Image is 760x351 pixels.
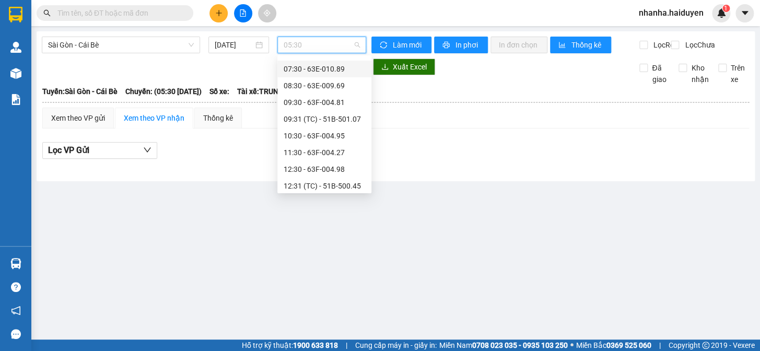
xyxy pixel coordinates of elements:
span: nhanha.haiduyen [630,6,712,19]
strong: 1900 633 818 [293,341,338,349]
div: Thống kê [203,112,233,124]
span: aim [263,9,271,17]
strong: 0708 023 035 - 0935 103 250 [472,341,568,349]
button: Lọc VP Gửi [42,142,157,159]
span: Chuyến: (05:30 [DATE]) [125,86,202,97]
img: warehouse-icon [10,258,21,269]
span: Số xe: [209,86,229,97]
span: Miền Nam [439,340,568,351]
span: down [143,146,151,154]
button: printerIn phơi [434,37,488,53]
span: file-add [239,9,247,17]
div: 09:30 - 63F-004.81 [284,97,365,108]
div: 10:30 - 63F-004.95 [284,130,365,142]
img: icon-new-feature [717,8,726,18]
span: Hỗ trợ kỹ thuật: [242,340,338,351]
b: Tuyến: Sài Gòn - Cái Bè [42,87,118,96]
span: | [346,340,347,351]
span: Thống kê [571,39,603,51]
span: 1 [724,5,728,12]
div: Xem theo VP gửi [51,112,105,124]
button: syncLàm mới [371,37,431,53]
span: Miền Bắc [576,340,651,351]
div: 12:30 - 63F-004.98 [284,163,365,175]
button: In đơn chọn [490,37,547,53]
button: plus [209,4,228,22]
div: 07:30 - 63E-010.89 [284,63,365,75]
button: downloadXuất Excel [373,58,435,75]
div: Xem theo VP nhận [124,112,184,124]
img: warehouse-icon [10,68,21,79]
span: Lọc VP Gửi [48,144,89,157]
span: Kho nhận [687,62,712,85]
div: 09:31 (TC) - 51B-501.07 [284,113,365,125]
div: 08:30 - 63E-009.69 [284,80,365,91]
button: file-add [234,4,252,22]
span: bar-chart [558,41,567,50]
span: printer [442,41,451,50]
span: question-circle [11,282,21,292]
span: | [659,340,661,351]
span: message [11,329,21,339]
span: sync [380,41,389,50]
span: Đã giao [648,62,671,85]
strong: 0369 525 060 [606,341,651,349]
span: Tài xế: TRUNG [237,86,284,97]
span: search [43,9,51,17]
span: caret-down [740,8,750,18]
input: Tìm tên, số ĐT hoặc mã đơn [57,7,181,19]
div: 11:30 - 63F-004.27 [284,147,365,158]
span: copyright [702,342,709,349]
button: aim [258,4,276,22]
span: Trên xe [727,62,750,85]
span: Cung cấp máy in - giấy in: [355,340,437,351]
button: bar-chartThống kê [550,37,611,53]
sup: 1 [722,5,730,12]
img: warehouse-icon [10,42,21,53]
div: 12:31 (TC) - 51B-500.45 [284,180,365,192]
img: logo-vxr [9,7,22,22]
span: Lọc Chưa [681,39,716,51]
span: 05:30 [284,37,360,53]
span: notification [11,306,21,315]
button: caret-down [735,4,754,22]
span: Lọc Rồi [649,39,677,51]
span: ⚪️ [570,343,574,347]
span: Sài Gòn - Cái Bè [48,37,194,53]
span: plus [215,9,223,17]
span: In phơi [455,39,480,51]
input: 12/10/2025 [215,39,254,51]
img: solution-icon [10,94,21,105]
span: Làm mới [393,39,423,51]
